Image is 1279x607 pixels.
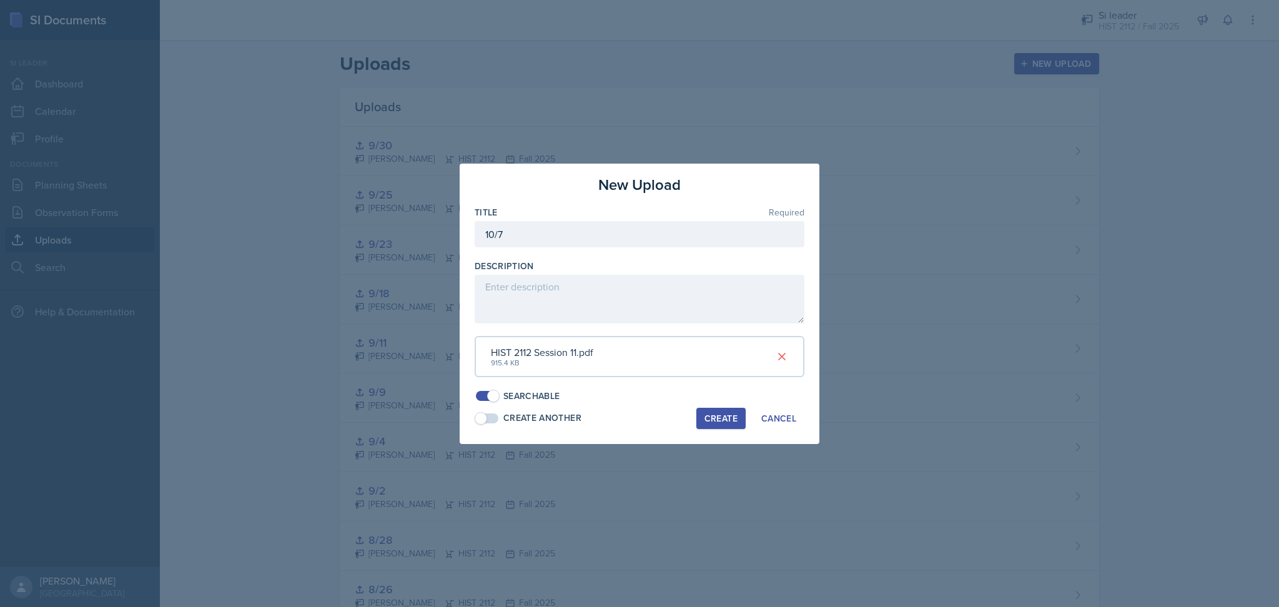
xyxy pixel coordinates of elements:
h3: New Upload [598,174,681,196]
div: HIST 2112 Session 11.pdf [491,345,593,360]
div: Cancel [761,413,796,423]
div: 915.4 KB [491,357,593,368]
input: Enter title [475,221,804,247]
div: Create [704,413,738,423]
label: Description [475,260,534,272]
button: Cancel [753,408,804,429]
span: Required [769,208,804,217]
div: Searchable [503,390,560,403]
label: Title [475,206,498,219]
button: Create [696,408,746,429]
div: Create Another [503,412,581,425]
